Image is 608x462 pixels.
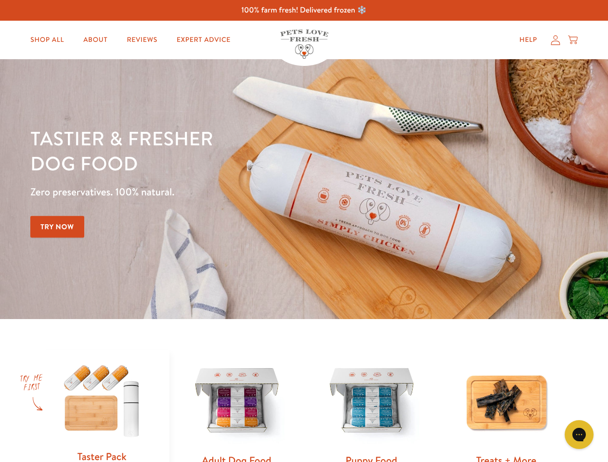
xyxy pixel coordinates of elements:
[512,30,545,50] a: Help
[30,126,395,176] h1: Tastier & fresher dog food
[30,216,84,238] a: Try Now
[169,30,238,50] a: Expert Advice
[280,29,328,59] img: Pets Love Fresh
[30,183,395,201] p: Zero preservatives. 100% natural.
[560,417,598,452] iframe: Gorgias live chat messenger
[23,30,72,50] a: Shop All
[76,30,115,50] a: About
[119,30,165,50] a: Reviews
